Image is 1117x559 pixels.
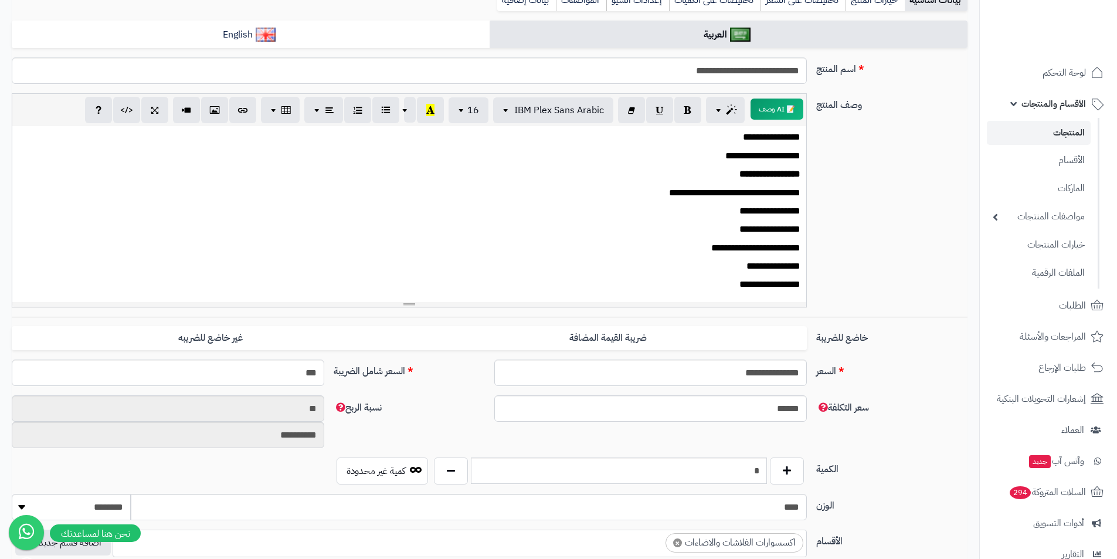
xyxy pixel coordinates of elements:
[987,447,1110,475] a: وآتس آبجديد
[987,121,1091,145] a: المنتجات
[1033,515,1084,531] span: أدوات التسويق
[987,323,1110,351] a: المراجعات والأسئلة
[493,97,613,123] button: IBM Plex Sans Arabic
[987,204,1091,229] a: مواصفات المنتجات
[987,416,1110,444] a: العملاء
[12,326,409,350] label: غير خاضع للضريبه
[987,59,1110,87] a: لوحة التحكم
[987,478,1110,506] a: السلات المتروكة294
[812,360,972,378] label: السعر
[1029,455,1051,468] span: جديد
[812,494,972,513] label: الوزن
[449,97,488,123] button: 16
[12,21,490,49] a: English
[812,93,972,112] label: وصف المنتج
[1038,360,1086,376] span: طلبات الإرجاع
[812,530,972,548] label: الأقسام
[15,530,111,555] button: اضافة قسم جديد
[987,232,1091,258] a: خيارات المنتجات
[987,260,1091,286] a: الملفات الرقمية
[987,292,1110,320] a: الطلبات
[812,458,972,476] label: الكمية
[467,103,479,117] span: 16
[987,509,1110,537] a: أدوات التسويق
[987,354,1110,382] a: طلبات الإرجاع
[987,176,1091,201] a: الماركات
[1021,96,1086,112] span: الأقسام والمنتجات
[730,28,751,42] img: العربية
[997,391,1086,407] span: إشعارات التحويلات البنكية
[1043,65,1086,81] span: لوحة التحكم
[1020,328,1086,345] span: المراجعات والأسئلة
[812,57,972,76] label: اسم المنتج
[666,533,803,553] li: اكسسوارات الفلاشات والاضاءات
[812,326,972,345] label: خاضع للضريبة
[409,326,807,350] label: ضريبة القيمة المضافة
[334,401,382,415] span: نسبة الربح
[490,21,967,49] a: العربية
[1028,453,1084,469] span: وآتس آب
[514,103,604,117] span: IBM Plex Sans Arabic
[329,360,490,378] label: السعر شامل الضريبة
[987,385,1110,413] a: إشعارات التحويلات البنكية
[987,148,1091,173] a: الأقسام
[673,538,682,547] span: ×
[816,401,869,415] span: سعر التكلفة
[1061,422,1084,438] span: العملاء
[1010,486,1031,499] span: 294
[751,99,803,120] button: 📝 AI وصف
[1059,297,1086,314] span: الطلبات
[1009,484,1086,500] span: السلات المتروكة
[256,28,276,42] img: English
